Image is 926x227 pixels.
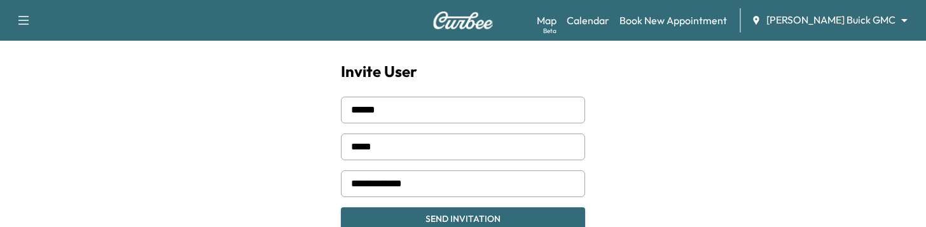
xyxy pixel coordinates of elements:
div: Beta [543,26,556,36]
img: Curbee Logo [432,11,494,29]
span: [PERSON_NAME] Buick GMC [766,13,895,27]
h1: Invite User [341,61,585,81]
a: MapBeta [537,13,556,28]
a: Book New Appointment [619,13,727,28]
a: Calendar [567,13,609,28]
